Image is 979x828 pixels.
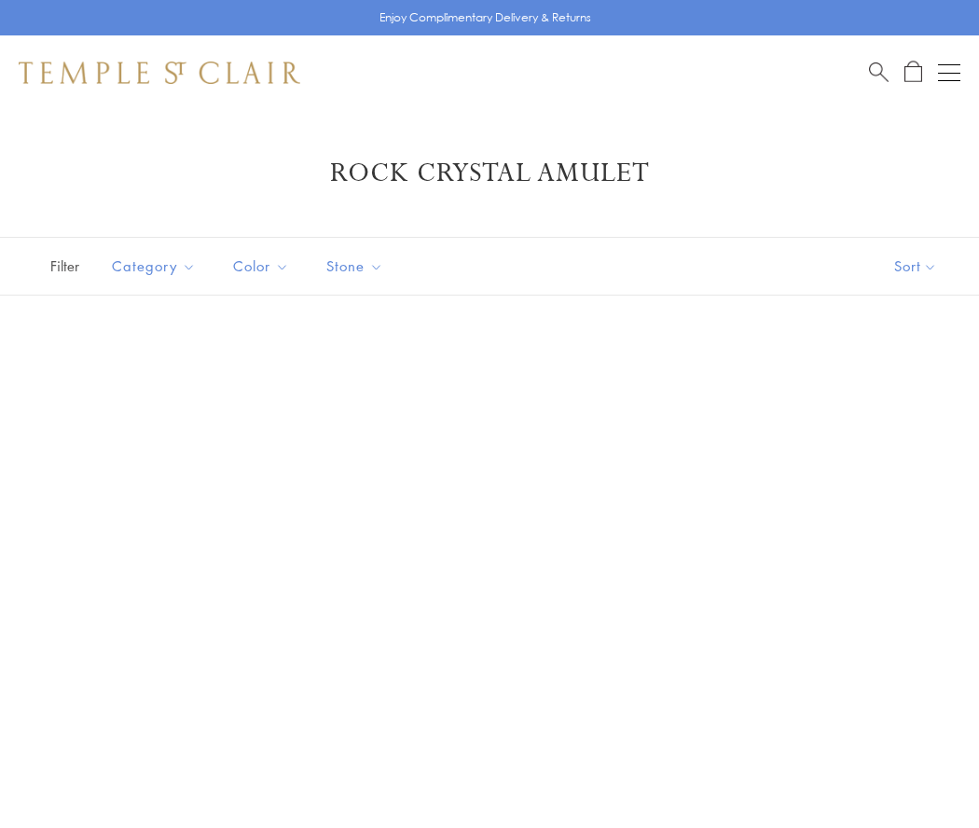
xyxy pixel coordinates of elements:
[312,245,397,287] button: Stone
[219,245,303,287] button: Color
[19,62,300,84] img: Temple St. Clair
[938,62,960,84] button: Open navigation
[98,245,210,287] button: Category
[317,255,397,278] span: Stone
[379,8,591,27] p: Enjoy Complimentary Delivery & Returns
[852,238,979,295] button: Show sort by
[103,255,210,278] span: Category
[224,255,303,278] span: Color
[47,157,932,190] h1: Rock Crystal Amulet
[869,61,889,84] a: Search
[904,61,922,84] a: Open Shopping Bag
